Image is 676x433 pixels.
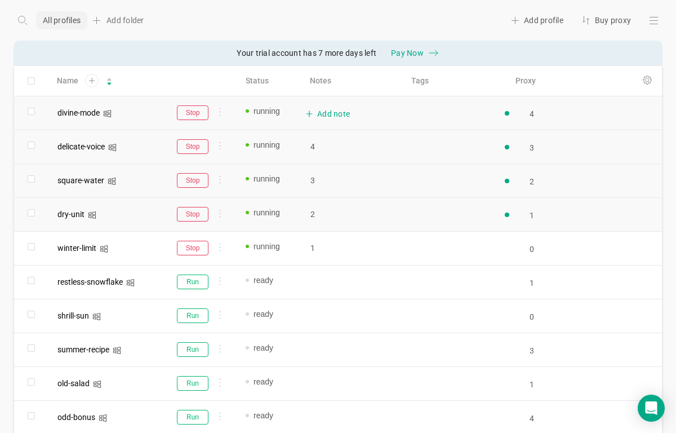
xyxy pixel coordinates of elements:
[57,109,100,117] div: divine-mode
[530,177,534,186] input: Search for proxy...
[93,380,101,388] i: icon: windows
[310,75,331,87] span: Notes
[246,75,269,87] span: Status
[57,345,109,354] span: summer-recipe
[530,312,534,321] input: Search for proxy...
[36,11,87,29] div: All profiles
[100,245,108,253] i: icon: windows
[106,76,113,84] div: Sort
[391,47,424,59] span: Pay Now
[108,177,116,185] i: icon: windows
[57,244,96,253] span: winter-limit
[92,312,101,321] i: icon: windows
[530,245,534,254] input: Search for proxy...
[177,410,208,425] button: Run
[57,210,84,218] div: dry-unit
[253,105,292,117] span: running
[106,15,144,26] span: Add folder
[530,279,534,288] input: Search for proxy...
[253,376,292,387] span: ready
[57,379,90,387] div: old-salad
[577,11,635,29] div: Buy proxy
[99,414,107,422] i: icon: windows
[253,207,292,218] span: running
[106,77,113,80] i: icon: caret-up
[253,275,292,286] span: ready
[88,211,96,219] i: icon: windows
[106,81,113,84] i: icon: caret-down
[57,75,78,87] span: Name
[113,346,121,355] i: icon: windows
[411,75,429,87] span: Tags
[310,209,393,220] p: 2
[108,143,117,152] i: icon: windows
[305,110,313,118] i: icon: plus
[177,207,208,222] button: Stop
[310,141,393,152] p: 4
[305,103,398,125] div: Add note
[177,105,208,120] button: Stop
[177,342,208,357] button: Run
[530,380,534,389] input: Search for proxy...
[253,308,292,320] span: ready
[530,414,534,423] input: Search for proxy...
[57,312,89,320] div: shrill-sun
[253,410,292,421] span: ready
[310,175,393,186] p: 3
[253,173,292,184] span: running
[177,241,208,255] button: Stop
[253,139,292,151] span: running
[126,279,135,287] i: icon: windows
[57,413,95,421] div: odd-bonus
[177,376,208,391] button: Run
[530,109,534,118] input: Search for proxy...
[530,346,534,355] input: Search for proxy...
[237,47,376,59] span: Your trial account has 7 more days left
[103,109,112,118] i: icon: windows
[177,139,208,154] button: Stop
[57,142,105,151] span: delicate-voice
[530,211,534,220] input: Search for proxy...
[310,242,393,254] p: 1
[506,11,568,29] div: Add profile
[57,176,104,185] span: square-water
[177,275,208,289] button: Run
[530,143,534,152] input: Search for proxy...
[253,342,292,354] span: ready
[177,308,208,323] button: Run
[177,173,208,188] button: Stop
[515,75,536,87] span: Proxy
[57,277,123,286] span: restless-snowflake
[638,395,665,422] div: Open Intercom Messenger
[253,241,292,252] span: running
